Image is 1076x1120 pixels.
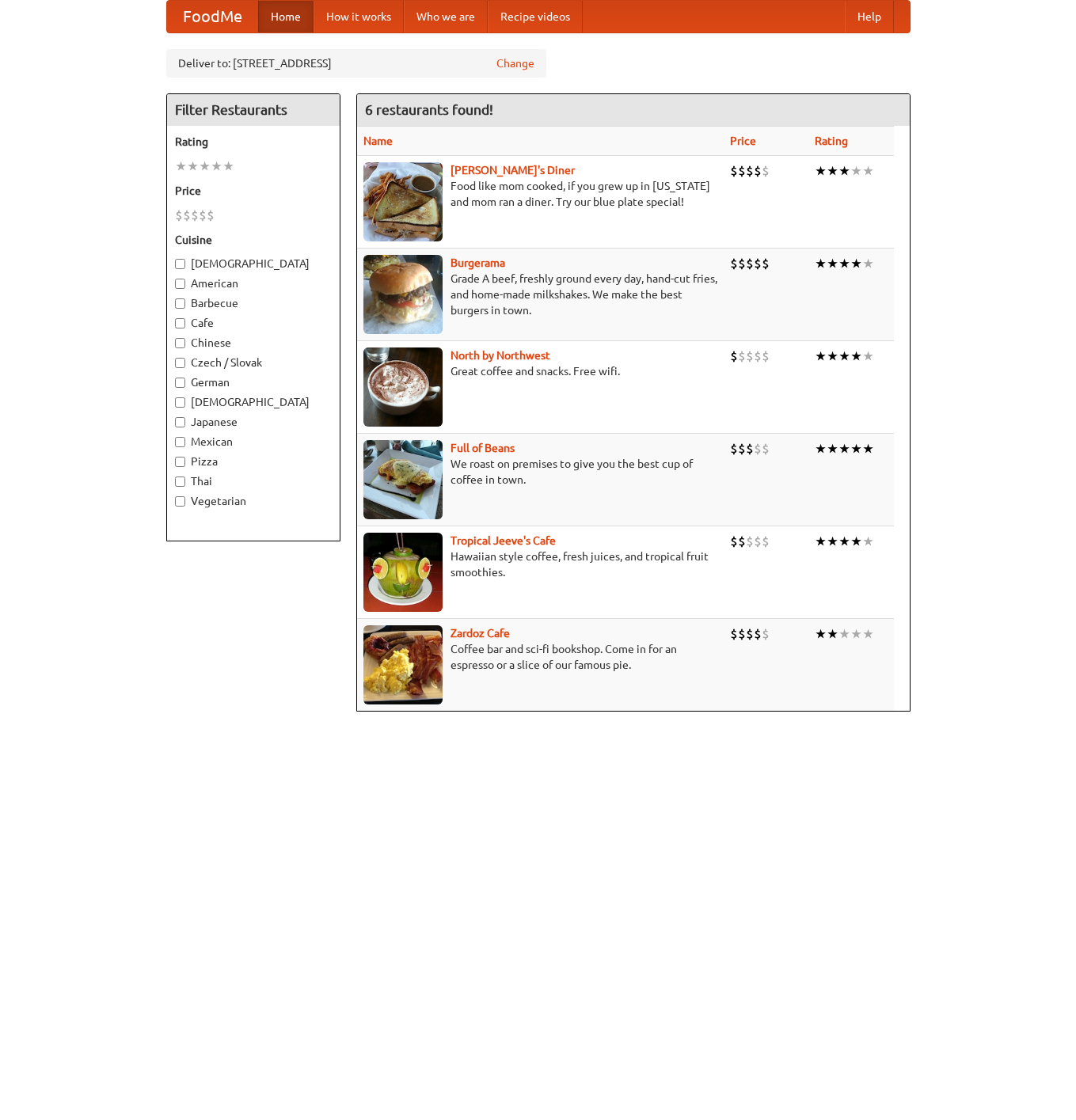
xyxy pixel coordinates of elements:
[730,347,738,365] li: $
[746,625,754,643] li: $
[762,162,770,180] li: $
[175,315,332,331] label: Cafe
[175,358,185,368] input: Czech / Slovak
[762,625,770,643] li: $
[175,256,332,271] label: [DEMOGRAPHIC_DATA]
[738,255,746,272] li: $
[850,255,862,272] li: ★
[730,162,738,180] li: $
[199,158,211,175] li: ★
[451,349,550,362] a: North by Northwest
[175,414,332,430] label: Japanese
[815,625,827,643] li: ★
[363,271,717,318] p: Grade A beef, freshly ground every day, hand-cut fries, and home-made milkshakes. We make the bes...
[754,347,762,365] li: $
[175,493,332,509] label: Vegetarian
[451,534,556,547] a: Tropical Jeeve's Cafe
[363,347,443,427] img: north.jpg
[815,347,827,365] li: ★
[175,298,185,309] input: Barbecue
[850,440,862,457] li: ★
[838,440,850,457] li: ★
[827,440,838,457] li: ★
[175,394,332,410] label: [DEMOGRAPHIC_DATA]
[175,295,332,311] label: Barbecue
[862,347,874,365] li: ★
[175,417,185,427] input: Japanese
[754,162,762,180] li: $
[815,162,827,180] li: ★
[815,533,827,550] li: ★
[827,533,838,550] li: ★
[827,162,838,180] li: ★
[207,207,215,224] li: $
[738,440,746,457] li: $
[363,162,443,241] img: sallys.jpg
[175,335,332,351] label: Chinese
[730,440,738,457] li: $
[175,355,332,370] label: Czech / Slovak
[166,49,546,78] div: Deliver to: [STREET_ADDRESS]
[191,207,199,224] li: $
[175,454,332,469] label: Pizza
[815,440,827,457] li: ★
[738,533,746,550] li: $
[363,135,393,147] a: Name
[862,162,874,180] li: ★
[222,158,234,175] li: ★
[199,207,207,224] li: $
[738,162,746,180] li: $
[175,397,185,408] input: [DEMOGRAPHIC_DATA]
[850,533,862,550] li: ★
[175,374,332,390] label: German
[754,255,762,272] li: $
[175,158,187,175] li: ★
[762,255,770,272] li: $
[365,102,493,117] ng-pluralize: 6 restaurants found!
[363,625,443,704] img: zardoz.jpg
[363,456,717,488] p: We roast on premises to give you the best cup of coffee in town.
[175,457,185,467] input: Pizza
[815,255,827,272] li: ★
[363,641,717,673] p: Coffee bar and sci-fi bookshop. Come in for an espresso or a slice of our famous pie.
[451,256,505,269] a: Burgerama
[175,207,183,224] li: $
[451,164,575,177] a: [PERSON_NAME]'s Diner
[862,255,874,272] li: ★
[175,318,185,328] input: Cafe
[838,162,850,180] li: ★
[862,440,874,457] li: ★
[451,442,515,454] b: Full of Beans
[211,158,222,175] li: ★
[175,259,185,269] input: [DEMOGRAPHIC_DATA]
[175,434,332,450] label: Mexican
[363,549,717,580] p: Hawaiian style coffee, fresh juices, and tropical fruit smoothies.
[175,476,185,487] input: Thai
[762,347,770,365] li: $
[850,162,862,180] li: ★
[314,1,404,32] a: How it works
[746,440,754,457] li: $
[762,533,770,550] li: $
[175,183,332,199] h5: Price
[838,533,850,550] li: ★
[175,496,185,507] input: Vegetarian
[838,347,850,365] li: ★
[754,440,762,457] li: $
[862,533,874,550] li: ★
[730,625,738,643] li: $
[730,533,738,550] li: $
[175,134,332,150] h5: Rating
[738,625,746,643] li: $
[175,473,332,489] label: Thai
[183,207,191,224] li: $
[404,1,488,32] a: Who we are
[845,1,894,32] a: Help
[175,275,332,291] label: American
[746,347,754,365] li: $
[862,625,874,643] li: ★
[451,627,510,640] a: Zardoz Cafe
